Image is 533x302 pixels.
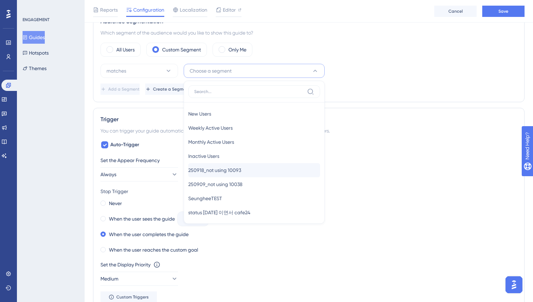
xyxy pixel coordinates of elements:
[188,166,241,174] span: 250918_not using 10093
[23,31,45,44] button: Guides
[482,6,525,17] button: Save
[188,149,320,163] button: Inactive Users
[108,86,140,92] span: Add a Segment
[180,6,207,14] span: Localization
[23,17,49,23] div: ENGAGEMENT
[100,115,517,124] div: Trigger
[498,8,508,14] span: Save
[188,138,234,146] span: Monthly Active Users
[109,199,122,208] label: Never
[188,191,320,205] button: SeungheeTEST
[100,127,517,135] div: You can trigger your guide automatically when the target URL is visited, and/or use the custom tr...
[188,107,320,121] button: New Users
[23,62,47,75] button: Themes
[100,29,517,37] div: Which segment of the audience would you like to show this guide to?
[109,230,189,239] label: When the user completes the guide
[188,180,243,189] span: 250909_not using 10038
[100,187,517,196] div: Stop Trigger
[116,45,135,54] label: All Users
[153,86,190,92] span: Create a Segment
[100,275,118,283] span: Medium
[100,64,178,78] button: matches
[110,141,139,149] span: Auto-Trigger
[100,84,140,95] button: Add a Segment
[184,64,325,78] button: Choose a segment
[188,110,211,118] span: New Users
[100,170,116,179] span: Always
[17,2,44,10] span: Need Help?
[116,294,149,300] span: Custom Triggers
[109,215,175,223] label: When the user sees the guide
[188,124,233,132] span: Weekly Active Users
[188,152,219,160] span: Inactive Users
[145,84,190,95] button: Create a Segment
[162,45,201,54] label: Custom Segment
[188,177,320,191] button: 250909_not using 10038
[100,272,178,286] button: Medium
[503,274,525,295] iframe: UserGuiding AI Assistant Launcher
[188,135,320,149] button: Monthly Active Users
[100,6,118,14] span: Reports
[100,260,151,269] div: Set the Display Priority
[188,163,320,177] button: 250918_not using 10093
[223,6,236,14] span: Editor
[133,6,164,14] span: Configuration
[106,67,126,75] span: matches
[188,208,250,217] span: status [DATE] 이면서 cafe24
[194,89,304,94] input: Search...
[188,194,222,203] span: SeungheeTEST
[100,156,517,165] div: Set the Appear Frequency
[188,205,320,220] button: status [DATE] 이면서 cafe24
[190,67,232,75] span: Choose a segment
[188,121,320,135] button: Weekly Active Users
[100,167,178,181] button: Always
[109,246,198,254] label: When the user reaches the custom goal
[23,47,49,59] button: Hotspots
[448,8,463,14] span: Cancel
[228,45,246,54] label: Only Me
[434,6,477,17] button: Cancel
